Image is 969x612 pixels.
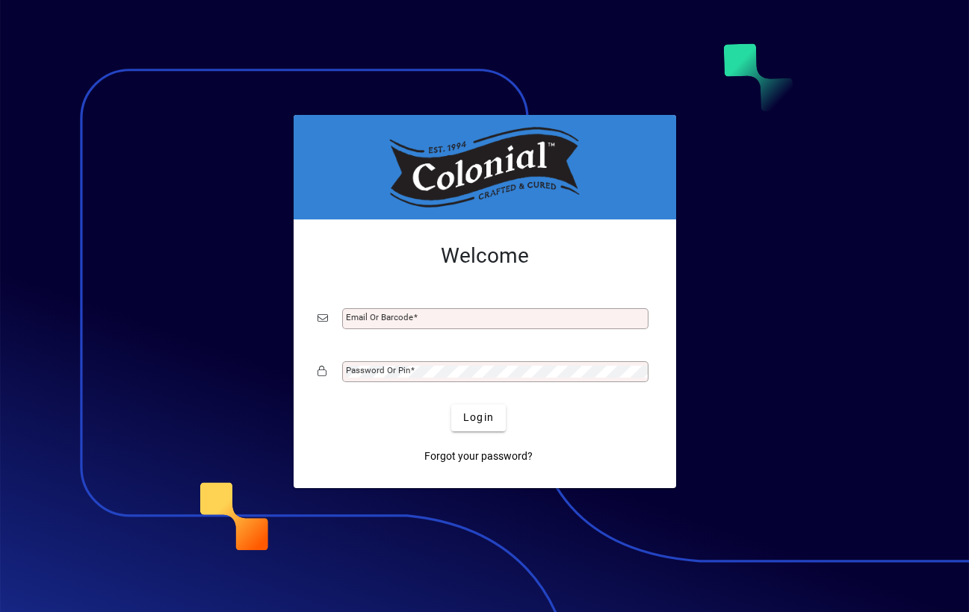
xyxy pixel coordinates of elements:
button: Login [451,405,506,431]
mat-label: Email or Barcode [346,312,413,322]
mat-label: Password or Pin [346,365,410,375]
span: Login [463,410,494,425]
span: Forgot your password? [424,449,533,464]
a: Forgot your password? [418,443,539,470]
h2: Welcome [318,243,652,269]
